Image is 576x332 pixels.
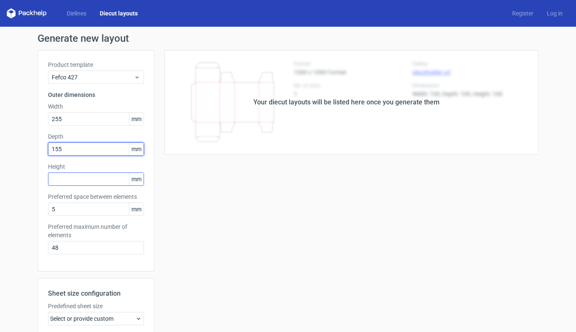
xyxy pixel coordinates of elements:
[505,9,540,18] a: Register
[48,312,144,325] div: Select or provide custom
[48,102,144,111] label: Width
[60,9,93,18] a: Dielines
[540,9,569,18] a: Log in
[93,9,144,18] a: Diecut layouts
[129,143,144,155] span: mm
[48,162,144,171] label: Height
[129,173,144,185] span: mm
[48,289,144,299] h2: Sheet size configuration
[48,223,144,239] label: Preferred maximum number of elements
[129,203,144,215] span: mm
[48,91,144,99] h3: Outer dimensions
[48,61,144,69] label: Product template
[38,33,538,43] h1: Generate new layout
[129,113,144,125] span: mm
[253,97,440,107] div: Your diecut layouts will be listed here once you generate them
[48,193,144,201] label: Preferred space between elements
[48,302,144,310] label: Predefined sheet size
[48,132,144,141] label: Depth
[52,73,134,81] span: Fefco 427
